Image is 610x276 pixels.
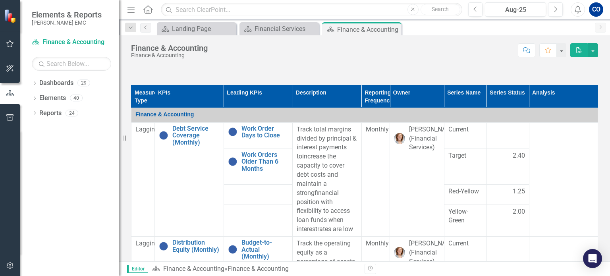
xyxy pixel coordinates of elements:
[228,157,237,166] img: No Information
[159,24,234,34] a: Landing Page
[135,125,158,133] span: Lagging
[241,239,288,260] a: Budget-to-Actual (Monthly)
[131,44,208,52] div: Finance & Accounting
[228,245,237,254] img: No Information
[529,122,598,236] td: Double-Click to Edit
[70,95,83,102] div: 40
[297,239,355,274] span: Track the operating equity as a percentage of assets to maintain
[4,9,18,23] img: ClearPoint Strategy
[394,133,405,144] img: Leslie McMillin
[224,149,292,184] td: Double-Click to Edit Right Click for Context Menu
[32,10,102,19] span: Elements & Reports
[241,24,317,34] a: Financial Services
[163,265,224,272] a: Finance & Accounting
[159,131,168,140] img: No Information
[77,80,90,87] div: 29
[513,187,525,196] span: 1.25
[444,149,486,184] td: Double-Click to Edit
[224,236,292,262] td: Double-Click to Edit Right Click for Context Menu
[172,24,234,34] div: Landing Page
[152,264,359,274] div: »
[172,239,219,253] a: Distribution Equity (Monthly)
[32,57,111,71] input: Search Below...
[297,152,344,196] span: increase the capacity to cover debt costs and maintain a strong
[444,236,486,262] td: Double-Click to Edit
[228,127,237,137] img: No Information
[255,24,317,34] div: Financial Services
[485,2,546,17] button: Aug-25
[486,236,529,262] td: Double-Click to Edit
[135,111,194,118] span: Finance & Accounting
[224,122,292,149] td: Double-Click to Edit Right Click for Context Menu
[444,205,486,236] td: Double-Click to Edit
[297,125,357,160] span: Track total margins divided by principal & interest payments to
[448,239,483,248] span: Current
[486,149,529,184] td: Double-Click to Edit
[366,125,386,134] div: Monthly
[409,125,457,152] div: [PERSON_NAME] (Financial Services)
[155,122,224,236] td: Double-Click to Edit Right Click for Context Menu
[317,225,353,233] span: rates are low
[241,125,288,139] a: Work Order Days to Close
[486,184,529,205] td: Double-Click to Edit
[488,5,543,15] div: Aug-25
[394,247,405,258] img: Leslie McMillin
[127,265,148,273] span: Editor
[486,122,529,149] td: Double-Click to Edit
[159,241,168,251] img: No Information
[448,187,483,196] span: Red-Yellow
[32,38,111,47] a: Finance & Accounting
[444,122,486,149] td: Double-Click to Edit
[66,110,78,116] div: 24
[583,249,602,268] div: Open Intercom Messenger
[589,2,603,17] button: CO
[513,151,525,160] span: 2.40
[409,239,457,266] div: [PERSON_NAME] (Financial Services)
[241,151,288,172] a: Work Orders Older Than 6 Months
[448,125,483,134] span: Current
[337,25,400,35] div: Finance & Accounting
[228,265,289,272] div: Finance & Accounting
[131,52,208,58] div: Finance & Accounting
[161,3,462,17] input: Search ClearPoint...
[486,205,529,236] td: Double-Click to Edit
[513,207,525,216] span: 2.00
[448,207,483,226] span: Yellow-Green
[293,122,361,236] td: Double-Click to Edit
[135,239,158,247] span: Lagging
[32,19,102,26] small: [PERSON_NAME] EMC
[390,122,444,236] td: Double-Click to Edit
[366,239,386,248] div: Monthly
[172,125,219,146] a: Debt Service Coverage (Monthly)
[39,94,66,103] a: Elements
[39,109,62,118] a: Reports
[361,122,390,236] td: Double-Click to Edit
[432,6,449,12] span: Search
[448,151,483,160] span: Target
[444,184,486,205] td: Double-Click to Edit
[131,122,155,236] td: Double-Click to Edit
[297,189,350,233] span: financial position with flexibility to access loan funds when interest
[421,4,460,15] button: Search
[39,79,73,88] a: Dashboards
